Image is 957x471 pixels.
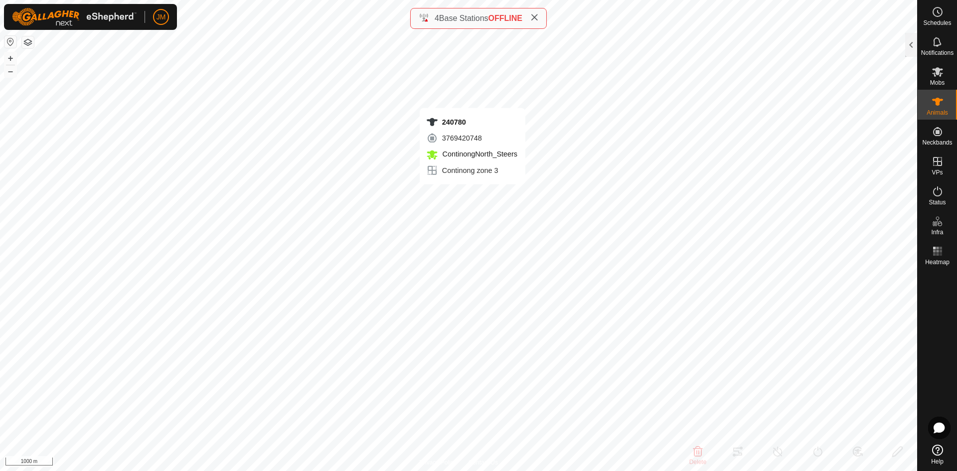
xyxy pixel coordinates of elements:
span: Base Stations [439,14,488,22]
span: Schedules [923,20,951,26]
span: Animals [927,110,948,116]
span: Infra [931,229,943,235]
span: Neckbands [922,140,952,146]
span: VPs [932,169,943,175]
span: Notifications [921,50,954,56]
span: Heatmap [925,259,950,265]
span: Mobs [930,80,945,86]
div: 3769420748 [426,132,517,144]
span: Status [929,199,946,205]
img: Gallagher Logo [12,8,137,26]
a: Contact Us [469,458,498,467]
span: JM [157,12,166,22]
div: Continong zone 3 [426,164,517,176]
a: Privacy Policy [419,458,457,467]
a: Help [918,441,957,469]
div: 240780 [426,116,517,128]
span: ContinongNorth_Steers [440,150,517,158]
span: OFFLINE [488,14,522,22]
button: + [4,52,16,64]
button: Reset Map [4,36,16,48]
span: Help [931,459,944,465]
button: – [4,65,16,77]
button: Map Layers [22,36,34,48]
span: 4 [435,14,439,22]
